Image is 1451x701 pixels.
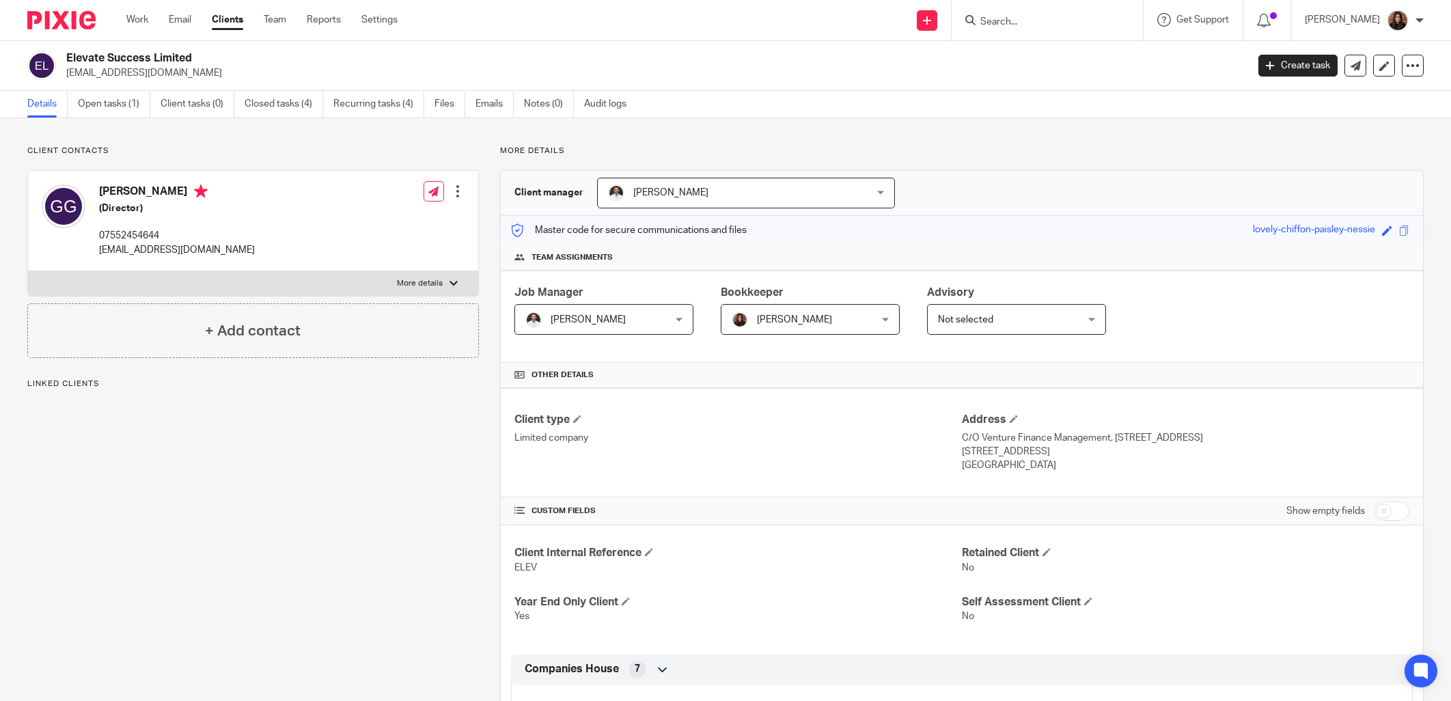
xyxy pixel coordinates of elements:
span: ELEV [514,563,537,573]
span: Yes [514,611,529,621]
span: [PERSON_NAME] [757,315,832,325]
span: Companies House [525,662,619,676]
a: Audit logs [584,91,637,118]
span: Team assignments [531,252,613,263]
a: Notes (0) [524,91,574,118]
span: Get Support [1176,15,1229,25]
span: No [962,611,974,621]
img: dom%20slack.jpg [525,312,542,328]
span: Bookkeeper [721,287,784,298]
img: svg%3E [27,51,56,80]
h4: Address [962,413,1409,427]
h2: Elevate Success Limited [66,51,1004,66]
span: Not selected [938,315,993,325]
span: [PERSON_NAME] [633,188,708,197]
h3: Client manager [514,186,583,200]
i: Primary [194,184,208,198]
span: 7 [635,662,640,676]
p: C/O Venture Finance Management, [STREET_ADDRESS] [962,431,1409,445]
span: Advisory [927,287,974,298]
a: Team [264,13,286,27]
img: Headshot.jpg [732,312,748,328]
span: Job Manager [514,287,583,298]
h4: + Add contact [205,320,301,342]
img: dom%20slack.jpg [608,184,624,201]
span: No [962,563,974,573]
h4: Client Internal Reference [514,546,962,560]
p: 07552454644 [99,229,255,243]
p: Limited company [514,431,962,445]
a: Reports [307,13,341,27]
a: Open tasks (1) [78,91,150,118]
h4: CUSTOM FIELDS [514,506,962,517]
h4: Year End Only Client [514,595,962,609]
a: Closed tasks (4) [245,91,323,118]
p: More details [500,146,1424,156]
a: Email [169,13,191,27]
p: [EMAIL_ADDRESS][DOMAIN_NAME] [99,243,255,257]
a: Recurring tasks (4) [333,91,424,118]
img: Headshot.jpg [1387,10,1409,31]
h5: (Director) [99,202,255,215]
h4: Retained Client [962,546,1409,560]
p: [PERSON_NAME] [1305,13,1380,27]
p: Linked clients [27,379,479,389]
p: [GEOGRAPHIC_DATA] [962,458,1409,472]
a: Emails [475,91,514,118]
a: Settings [361,13,398,27]
a: Details [27,91,68,118]
label: Show empty fields [1286,504,1365,518]
h4: Client type [514,413,962,427]
p: Client contacts [27,146,479,156]
h4: [PERSON_NAME] [99,184,255,202]
span: [PERSON_NAME] [551,315,626,325]
a: Clients [212,13,243,27]
p: [EMAIL_ADDRESS][DOMAIN_NAME] [66,66,1238,80]
a: Create task [1258,55,1338,77]
p: More details [397,278,443,289]
img: Pixie [27,11,96,29]
a: Client tasks (0) [161,91,234,118]
div: lovely-chiffon-paisley-nessie [1253,223,1375,238]
img: svg%3E [42,184,85,228]
p: Master code for secure communications and files [511,223,747,237]
h4: Self Assessment Client [962,595,1409,609]
input: Search [979,16,1102,29]
p: [STREET_ADDRESS] [962,445,1409,458]
span: Other details [531,370,594,381]
a: Files [434,91,465,118]
a: Work [126,13,148,27]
